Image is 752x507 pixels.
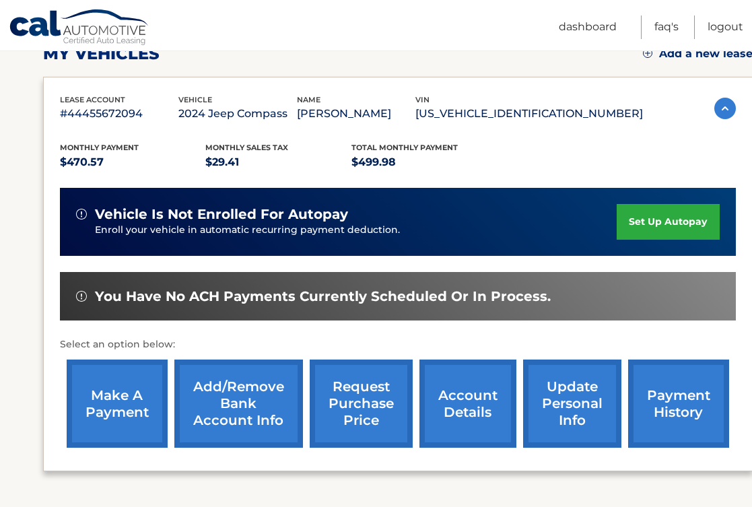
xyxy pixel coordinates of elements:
[415,104,643,123] p: [US_VEHICLE_IDENTIFICATION_NUMBER]
[297,104,415,123] p: [PERSON_NAME]
[60,337,736,353] p: Select an option below:
[643,48,652,58] img: add.svg
[95,223,617,238] p: Enroll your vehicle in automatic recurring payment deduction.
[178,104,297,123] p: 2024 Jeep Compass
[617,204,719,240] a: set up autopay
[60,143,139,152] span: Monthly Payment
[9,9,150,48] a: Cal Automotive
[43,44,160,64] h2: my vehicles
[60,95,125,104] span: lease account
[559,15,617,39] a: Dashboard
[714,98,736,119] img: accordion-active.svg
[310,360,413,448] a: request purchase price
[654,15,679,39] a: FAQ's
[95,206,348,223] span: vehicle is not enrolled for autopay
[708,15,743,39] a: Logout
[297,95,320,104] span: name
[205,153,351,172] p: $29.41
[178,95,212,104] span: vehicle
[351,153,498,172] p: $499.98
[76,291,87,302] img: alert-white.svg
[67,360,168,448] a: make a payment
[76,209,87,219] img: alert-white.svg
[60,153,206,172] p: $470.57
[351,143,458,152] span: Total Monthly Payment
[415,95,430,104] span: vin
[60,104,178,123] p: #44455672094
[628,360,729,448] a: payment history
[419,360,516,448] a: account details
[523,360,621,448] a: update personal info
[95,288,551,305] span: You have no ACH payments currently scheduled or in process.
[205,143,288,152] span: Monthly sales Tax
[174,360,303,448] a: Add/Remove bank account info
